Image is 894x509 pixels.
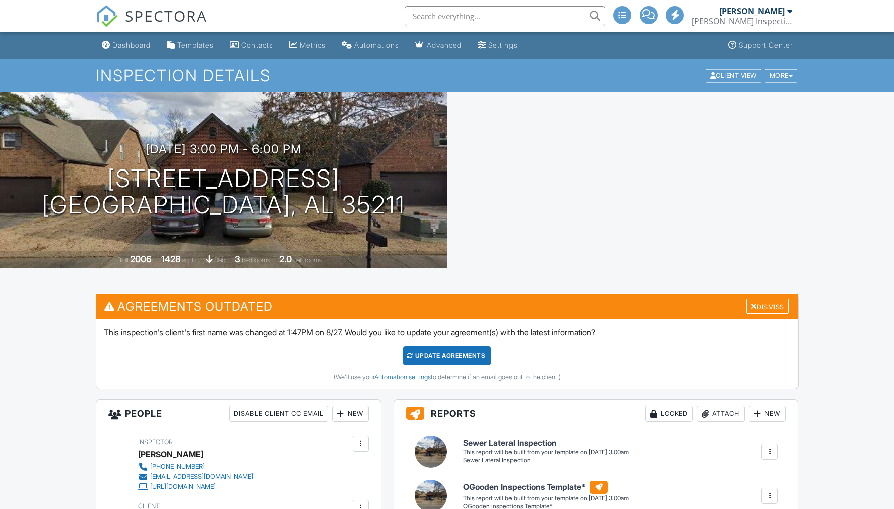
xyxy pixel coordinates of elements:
div: This inspection's client's first name was changed at 1:47PM on 8/27. Would you like to update you... [96,319,798,389]
a: Metrics [285,36,330,55]
div: Advanced [427,41,462,49]
div: (We'll use your to determine if an email goes out to the client.) [104,373,791,381]
h6: OGooden Inspections Template* [463,481,629,494]
div: Gooden Inspection Services [692,16,792,26]
div: More [765,69,798,82]
div: [PERSON_NAME] [719,6,785,16]
div: Client View [706,69,761,82]
div: Support Center [739,41,793,49]
span: SPECTORA [125,5,207,26]
div: Dashboard [112,41,151,49]
div: 2.0 [279,254,292,264]
a: Advanced [411,36,466,55]
span: Built [117,256,129,264]
h3: Reports [394,400,798,428]
div: Attach [697,406,745,422]
h1: Inspection Details [96,67,798,84]
div: Dismiss [746,299,789,314]
div: Update Agreements [403,346,491,365]
h3: People [96,400,381,428]
span: Slab [214,256,225,264]
div: 2006 [130,254,152,264]
a: Support Center [724,36,797,55]
a: Settings [474,36,522,55]
div: Sewer Lateral Inspection [463,456,629,465]
div: [PHONE_NUMBER] [150,463,205,471]
div: Automations [354,41,399,49]
a: [EMAIL_ADDRESS][DOMAIN_NAME] [138,472,253,482]
a: Automations (Advanced) [338,36,403,55]
input: Search everything... [405,6,605,26]
div: This report will be built from your template on [DATE] 3:00am [463,448,629,456]
div: 1428 [161,254,181,264]
div: 3 [235,254,240,264]
div: Disable Client CC Email [229,406,328,422]
a: [PHONE_NUMBER] [138,462,253,472]
span: sq. ft. [182,256,196,264]
span: Inspector [138,438,173,446]
div: [PERSON_NAME] [138,447,203,462]
h3: [DATE] 3:00 pm - 6:00 pm [146,142,302,156]
a: Dashboard [98,36,155,55]
div: [EMAIL_ADDRESS][DOMAIN_NAME] [150,473,253,481]
div: Contacts [241,41,273,49]
a: Contacts [226,36,277,55]
div: This report will be built from your template on [DATE] 3:00am [463,494,629,502]
a: SPECTORA [96,14,207,35]
a: Client View [705,71,764,79]
div: New [332,406,369,422]
div: Metrics [300,41,326,49]
span: bedrooms [242,256,270,264]
div: Templates [177,41,214,49]
div: New [749,406,786,422]
h6: Sewer Lateral Inspection [463,439,629,448]
a: [URL][DOMAIN_NAME] [138,482,253,492]
div: Settings [488,41,518,49]
img: The Best Home Inspection Software - Spectora [96,5,118,27]
a: Automation settings [374,373,431,381]
a: Templates [163,36,218,55]
h3: Agreements Outdated [96,294,798,319]
h1: [STREET_ADDRESS] [GEOGRAPHIC_DATA], AL 35211 [42,165,405,219]
span: bathrooms [293,256,322,264]
div: [URL][DOMAIN_NAME] [150,483,216,491]
div: Locked [645,406,693,422]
